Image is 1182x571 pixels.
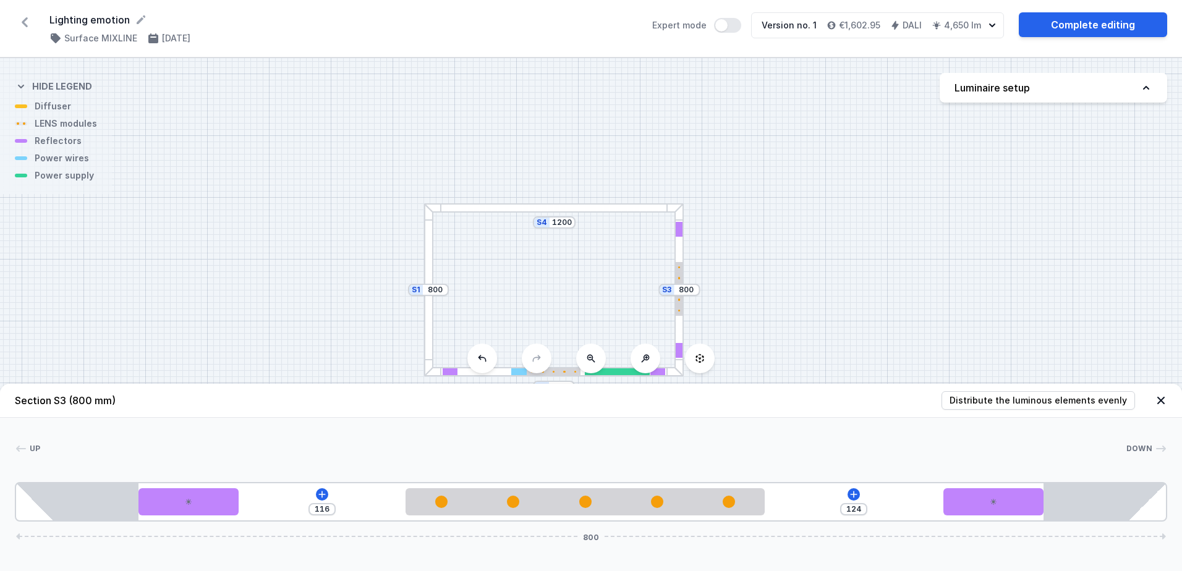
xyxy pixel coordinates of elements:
[578,533,604,540] span: 800
[15,393,116,408] h4: Section S3
[844,504,864,514] input: Dimension [mm]
[406,488,765,515] div: 5 LENS module 250mm 26°
[950,394,1127,407] span: Distribute the luminous elements evenly
[714,18,741,33] button: Expert mode
[942,391,1135,410] button: Distribute the luminous elements evenly
[64,32,137,44] h4: Surface MIXLINE
[138,488,239,515] div: PET next module 35°
[676,285,696,295] input: Dimension [mm]
[162,32,190,44] h4: [DATE]
[944,19,981,32] h4: 4,650 lm
[425,285,445,295] input: Dimension [mm]
[940,73,1167,103] button: Luminaire setup
[1019,12,1167,37] a: Complete editing
[839,19,880,32] h4: €1,602.95
[49,12,637,27] form: Lighting emotion
[15,70,92,100] button: Hide legend
[135,14,147,26] button: Rename project
[552,218,572,227] input: Dimension [mm]
[751,12,1004,38] button: Version no. 1€1,602.95DALI4,650 lm
[551,382,571,392] input: Dimension [mm]
[903,19,922,32] h4: DALI
[762,19,817,32] div: Version no. 1
[955,80,1030,95] h4: Luminaire setup
[30,444,41,454] span: Up
[316,488,328,501] button: Add element
[1126,444,1152,454] span: Down
[848,488,860,501] button: Add element
[652,18,741,33] label: Expert mode
[943,488,1044,515] div: PET next module 35°
[32,80,92,93] h4: Hide legend
[312,504,332,514] input: Dimension [mm]
[69,394,116,407] span: (800 mm)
